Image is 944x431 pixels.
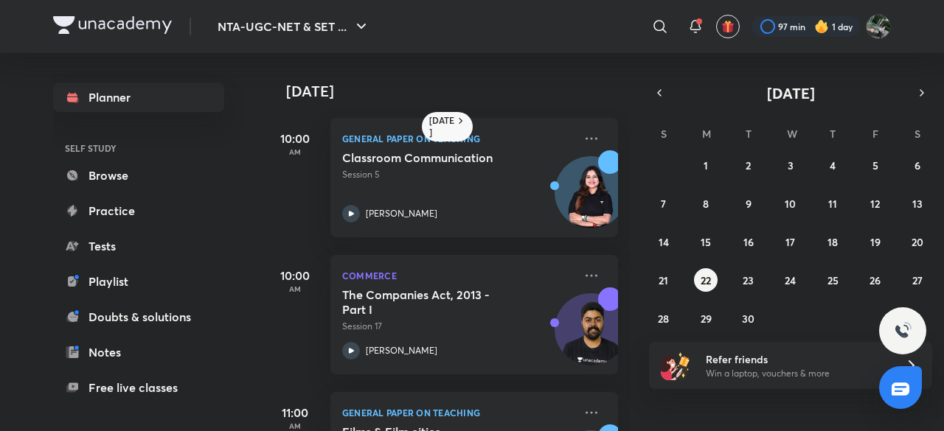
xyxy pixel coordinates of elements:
[652,230,676,253] button: September 14, 2025
[787,127,797,141] abbr: Wednesday
[779,230,802,253] button: September 17, 2025
[821,192,844,215] button: September 11, 2025
[737,153,760,177] button: September 2, 2025
[830,127,836,141] abbr: Thursday
[864,153,887,177] button: September 5, 2025
[827,273,839,287] abbr: September 25, 2025
[694,306,718,330] button: September 29, 2025
[743,273,754,287] abbr: September 23, 2025
[906,230,929,253] button: September 20, 2025
[737,230,760,253] button: September 16, 2025
[53,16,172,34] img: Company Logo
[785,235,795,249] abbr: September 17, 2025
[788,158,794,172] abbr: September 3, 2025
[342,287,526,317] h5: The Companies Act, 2013 - Part I
[706,367,887,380] p: Win a laptop, vouchers & more
[286,83,633,100] h4: [DATE]
[814,19,829,34] img: streak
[661,351,690,380] img: referral
[701,312,712,326] abbr: September 29, 2025
[342,320,574,333] p: Session 17
[866,14,891,39] img: Aditi Kathuria
[702,127,711,141] abbr: Monday
[906,268,929,292] button: September 27, 2025
[703,197,709,211] abbr: September 8, 2025
[746,197,752,211] abbr: September 9, 2025
[767,83,815,103] span: [DATE]
[53,337,224,367] a: Notes
[53,196,224,225] a: Practice
[265,130,324,147] h5: 10:00
[342,168,574,181] p: Session 5
[659,235,669,249] abbr: September 14, 2025
[864,230,887,253] button: September 19, 2025
[429,115,455,139] h6: [DATE]
[53,267,224,296] a: Playlist
[872,158,878,172] abbr: September 5, 2025
[265,421,324,430] p: AM
[265,404,324,421] h5: 11:00
[704,158,708,172] abbr: September 1, 2025
[864,268,887,292] button: September 26, 2025
[779,192,802,215] button: September 10, 2025
[721,20,735,33] img: avatar
[821,153,844,177] button: September 4, 2025
[652,192,676,215] button: September 7, 2025
[53,161,224,190] a: Browse
[906,153,929,177] button: September 6, 2025
[827,235,838,249] abbr: September 18, 2025
[661,197,666,211] abbr: September 7, 2025
[342,404,574,421] p: General Paper on Teaching
[785,197,796,211] abbr: September 10, 2025
[828,197,837,211] abbr: September 11, 2025
[864,192,887,215] button: September 12, 2025
[694,153,718,177] button: September 1, 2025
[53,16,172,38] a: Company Logo
[779,153,802,177] button: September 3, 2025
[872,127,878,141] abbr: Friday
[53,231,224,261] a: Tests
[652,268,676,292] button: September 21, 2025
[743,235,754,249] abbr: September 16, 2025
[912,197,923,211] abbr: September 13, 2025
[821,230,844,253] button: September 18, 2025
[821,268,844,292] button: September 25, 2025
[265,284,324,293] p: AM
[746,127,752,141] abbr: Tuesday
[694,230,718,253] button: September 15, 2025
[870,235,881,249] abbr: September 19, 2025
[670,83,912,103] button: [DATE]
[342,150,526,165] h5: Classroom Communication
[265,267,324,284] h5: 10:00
[737,192,760,215] button: September 9, 2025
[914,127,920,141] abbr: Saturday
[53,302,224,332] a: Doubts & solutions
[366,344,437,357] p: [PERSON_NAME]
[906,192,929,215] button: September 13, 2025
[342,130,574,147] p: General Paper on Teaching
[555,164,626,235] img: Avatar
[652,306,676,330] button: September 28, 2025
[53,373,224,402] a: Free live classes
[737,306,760,330] button: September 30, 2025
[779,268,802,292] button: September 24, 2025
[209,12,379,41] button: NTA-UGC-NET & SET ...
[658,312,669,326] abbr: September 28, 2025
[366,207,437,220] p: [PERSON_NAME]
[912,273,923,287] abbr: September 27, 2025
[737,268,760,292] button: September 23, 2025
[701,273,711,287] abbr: September 22, 2025
[746,158,751,172] abbr: September 2, 2025
[716,15,740,38] button: avatar
[706,351,887,367] h6: Refer friends
[914,158,920,172] abbr: September 6, 2025
[785,273,796,287] abbr: September 24, 2025
[694,192,718,215] button: September 8, 2025
[53,136,224,161] h6: SELF STUDY
[659,273,668,287] abbr: September 21, 2025
[53,83,224,112] a: Planner
[894,322,912,340] img: ttu
[265,147,324,156] p: AM
[701,235,711,249] abbr: September 15, 2025
[555,301,626,372] img: Avatar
